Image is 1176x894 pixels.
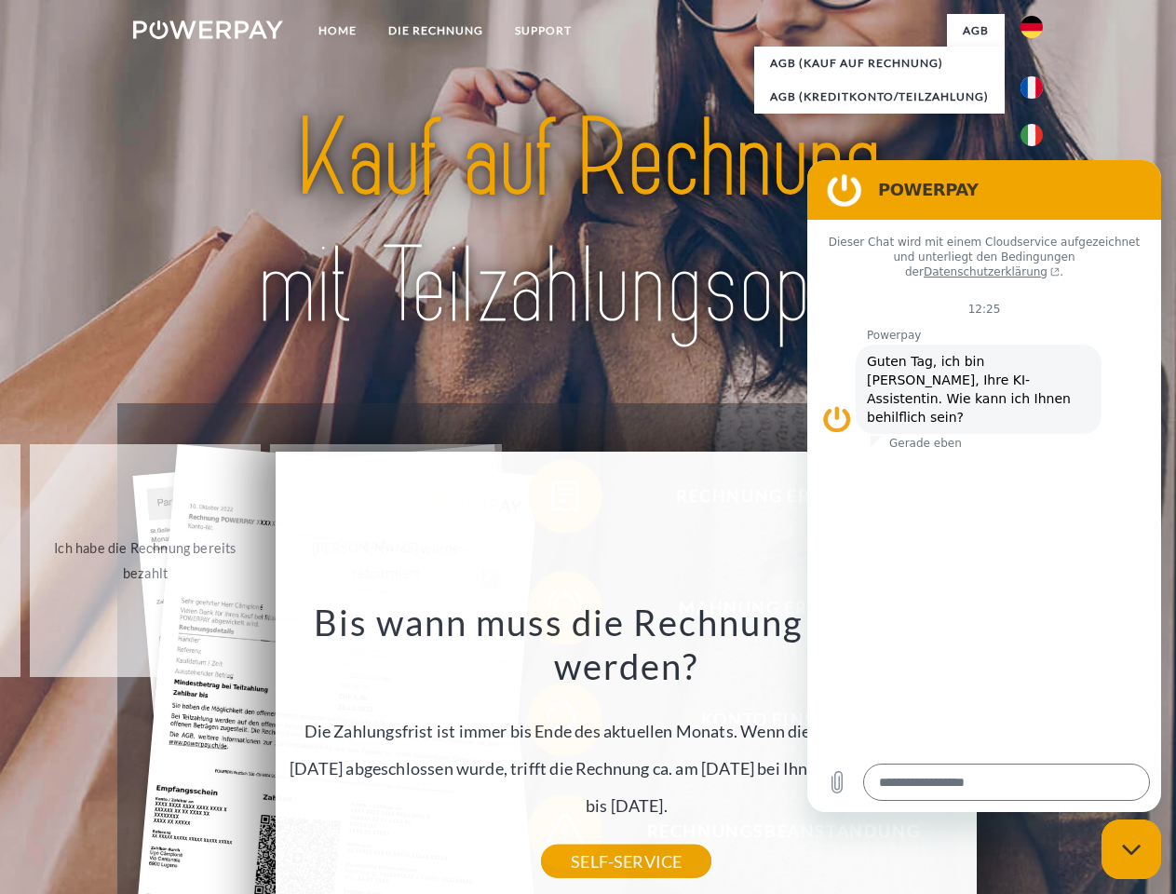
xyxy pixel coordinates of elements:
[541,845,711,878] a: SELF-SERVICE
[287,600,966,861] div: Die Zahlungsfrist ist immer bis Ende des aktuellen Monats. Wenn die Bestellung z.B. am [DATE] abg...
[1102,819,1161,879] iframe: Schaltfläche zum Öffnen des Messaging-Fensters; Konversation läuft
[754,47,1005,80] a: AGB (Kauf auf Rechnung)
[1021,16,1043,38] img: de
[303,14,372,47] a: Home
[41,535,250,586] div: Ich habe die Rechnung bereits bezahlt
[1021,76,1043,99] img: fr
[947,14,1005,47] a: agb
[499,14,588,47] a: SUPPORT
[754,80,1005,114] a: AGB (Kreditkonto/Teilzahlung)
[372,14,499,47] a: DIE RECHNUNG
[287,600,966,689] h3: Bis wann muss die Rechnung bezahlt werden?
[807,160,1161,812] iframe: Messaging-Fenster
[133,20,283,39] img: logo-powerpay-white.svg
[178,89,998,357] img: title-powerpay_de.svg
[1021,124,1043,146] img: it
